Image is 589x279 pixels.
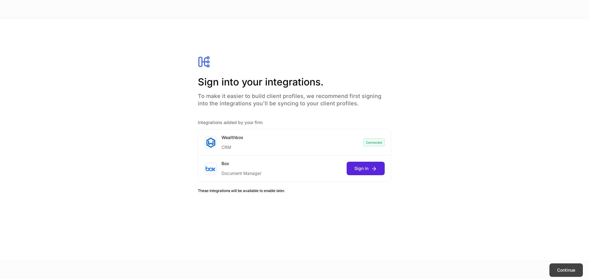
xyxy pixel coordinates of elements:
[206,166,215,172] img: oYqM9ojoZLfzCHUefNbBcWHcyDPbQKagtYciMC8pFl3iZXy3dU33Uwy+706y+0q2uJ1ghNQf2OIHrSh50tUd9HaB5oMc62p0G...
[221,141,243,150] div: CRM
[549,263,583,277] button: Continue
[354,165,377,172] div: Sign in
[198,188,391,194] h6: These integrations will be available to enable later.
[221,160,261,167] div: Box
[347,162,385,175] button: Sign in
[198,119,391,126] h5: Integrations added by your firm
[363,138,385,146] div: Connected
[198,75,391,89] h2: Sign into your integrations.
[221,167,261,176] div: Document Manager
[198,89,391,107] h4: To make it easier to build client profiles, we recommend first signing into the integrations you'...
[221,134,243,141] div: Wealthbox
[557,267,575,273] div: Continue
